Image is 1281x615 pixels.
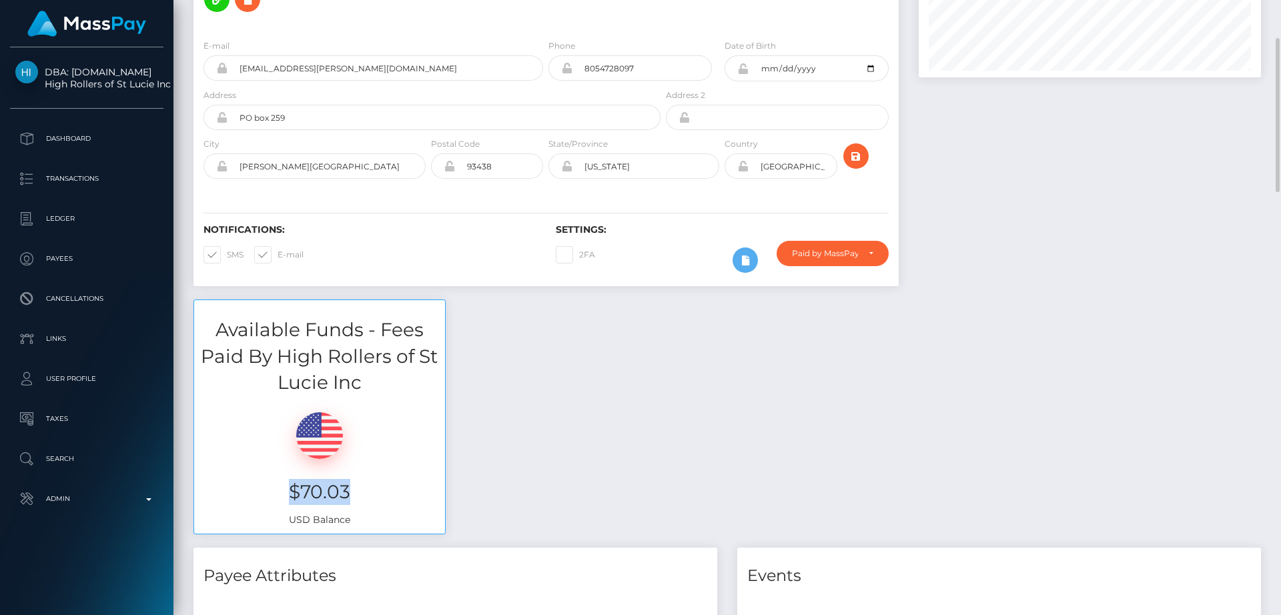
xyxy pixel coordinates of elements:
[296,412,343,459] img: USD.png
[10,442,163,476] a: Search
[725,40,776,52] label: Date of Birth
[15,169,158,189] p: Transactions
[548,40,575,52] label: Phone
[431,138,480,150] label: Postal Code
[15,449,158,469] p: Search
[203,224,536,235] h6: Notifications:
[725,138,758,150] label: Country
[792,248,858,259] div: Paid by MassPay
[10,202,163,235] a: Ledger
[10,162,163,195] a: Transactions
[10,66,163,90] span: DBA: [DOMAIN_NAME] High Rollers of St Lucie Inc
[747,564,1251,588] h4: Events
[15,61,38,83] img: High Rollers of St Lucie Inc
[203,138,220,150] label: City
[10,282,163,316] a: Cancellations
[666,89,705,101] label: Address 2
[556,246,595,263] label: 2FA
[548,138,608,150] label: State/Province
[10,322,163,356] a: Links
[15,129,158,149] p: Dashboard
[203,89,236,101] label: Address
[15,369,158,389] p: User Profile
[194,317,445,396] h3: Available Funds - Fees Paid By High Rollers of St Lucie Inc
[203,564,707,588] h4: Payee Attributes
[15,409,158,429] p: Taxes
[10,482,163,516] a: Admin
[254,246,304,263] label: E-mail
[194,396,445,534] div: USD Balance
[15,249,158,269] p: Payees
[204,479,435,505] h3: $70.03
[27,11,146,37] img: MassPay Logo
[15,329,158,349] p: Links
[15,209,158,229] p: Ledger
[777,241,889,266] button: Paid by MassPay
[203,246,244,263] label: SMS
[203,40,230,52] label: E-mail
[10,122,163,155] a: Dashboard
[556,224,888,235] h6: Settings:
[10,242,163,275] a: Payees
[10,402,163,436] a: Taxes
[15,289,158,309] p: Cancellations
[15,489,158,509] p: Admin
[10,362,163,396] a: User Profile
